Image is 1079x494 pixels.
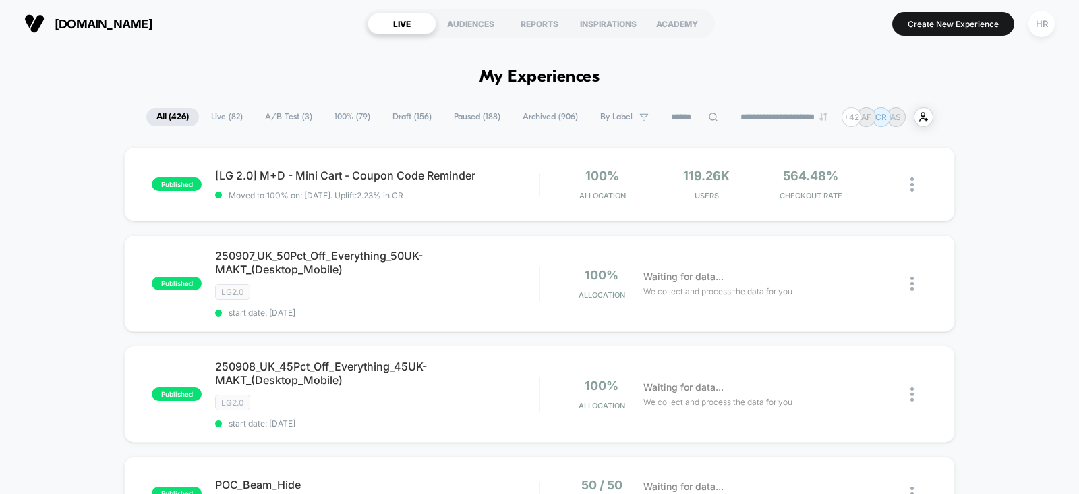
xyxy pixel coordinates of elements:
div: + 42 [842,107,861,127]
img: Visually logo [24,13,45,34]
span: Allocation [579,290,625,300]
img: close [910,177,914,192]
div: REPORTS [505,13,574,34]
span: Moved to 100% on: [DATE] . Uplift: 2.23% in CR [229,190,403,200]
span: start date: [DATE] [215,308,539,318]
span: published [152,177,202,191]
img: close [910,277,914,291]
span: Waiting for data... [643,269,724,284]
p: AF [861,112,871,122]
span: Archived ( 906 ) [513,108,588,126]
img: close [910,387,914,402]
img: end [819,113,827,121]
span: Waiting for data... [643,479,724,494]
p: AS [890,112,901,122]
span: 50 / 50 [581,478,622,492]
span: 100% [585,379,618,393]
span: All ( 426 ) [146,108,199,126]
span: 250908_UK_45Pct_Off_Everything_45UK-MAKT_(Desktop_Mobile) [215,360,539,387]
span: 119.26k [683,169,730,183]
div: LIVE [368,13,436,34]
span: Allocation [579,401,625,410]
span: CHECKOUT RATE [762,191,860,200]
button: Create New Experience [892,12,1014,36]
span: 564.48% [783,169,838,183]
span: Paused ( 188 ) [444,108,511,126]
span: LG2.0 [215,284,250,300]
span: published [152,277,202,290]
span: LG2.0 [215,395,250,410]
div: HR [1028,11,1055,37]
span: start date: [DATE] [215,418,539,429]
div: INSPIRATIONS [574,13,643,34]
span: [LG 2.0] M+D - Mini Cart - Coupon Code Reminder [215,169,539,182]
button: [DOMAIN_NAME] [20,13,156,34]
h1: My Experiences [479,67,600,87]
span: [DOMAIN_NAME] [55,17,152,31]
div: AUDIENCES [436,13,505,34]
span: Waiting for data... [643,380,724,395]
p: CR [875,112,887,122]
span: We collect and process the data for you [643,395,792,408]
span: 100% [585,169,619,183]
div: ACADEMY [643,13,711,34]
span: published [152,387,202,401]
span: We collect and process the data for you [643,285,792,298]
span: POC_Beam_Hide [215,478,539,491]
span: Users [658,191,755,200]
span: A/B Test ( 3 ) [255,108,322,126]
span: 100% [585,268,618,282]
span: Draft ( 156 ) [382,108,442,126]
span: 250907_UK_50Pct_Off_Everything_50UK-MAKT_(Desktop_Mobile) [215,249,539,276]
span: 100% ( 79 ) [324,108,380,126]
span: By Label [600,112,633,122]
span: Allocation [579,191,626,200]
span: Live ( 82 ) [201,108,253,126]
button: HR [1024,10,1059,38]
